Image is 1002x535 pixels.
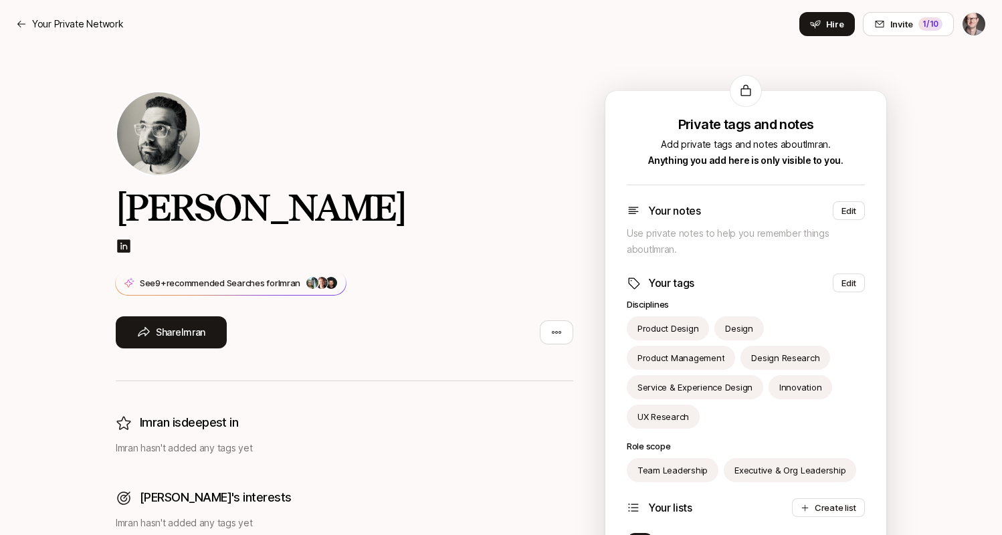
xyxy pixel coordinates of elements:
[799,12,855,36] button: Hire
[116,316,227,348] button: ShareImran
[734,463,845,477] p: Executive & Org Leadership
[627,225,865,257] p: Use private notes to help you remember things about Imran .
[32,16,123,32] p: Your Private Network
[751,351,819,364] p: Design Research
[627,298,865,311] p: Disciplines
[316,277,328,289] img: 8cb3e434_9646_4a7a_9a3b_672daafcbcea.jpg
[648,499,692,516] p: Your lists
[648,154,843,166] span: Anything you add here is only visible to you.
[863,12,954,36] button: Invite1/10
[140,488,292,507] p: [PERSON_NAME]'s interests
[116,515,573,531] p: Imran hasn't added any tags yet
[627,136,865,169] p: Add private tags and notes about Imran .
[306,277,318,289] img: ACg8ocJ0mpdeUvCtCxd4mLeUrIcX20s3LOtP5jtjEZFvCMxUyDc=s160-c
[116,187,573,227] h2: [PERSON_NAME]
[637,463,708,477] p: Team Leadership
[116,440,573,456] p: Imran hasn't added any tags yet
[325,277,337,289] img: 648ba0b8_8208_48fa_ad73_8d6d3752c785.jpg
[140,413,238,432] p: Imran is deepest in
[792,498,865,517] button: Create list
[627,439,865,453] p: Role scope
[116,238,132,254] img: linkedin-logo
[918,17,942,31] div: 1 /10
[140,276,300,290] p: See 9+ recommended Searches
[833,274,865,292] button: Edit
[637,381,753,394] p: Service & Experience Design
[962,12,986,36] button: Matt MacQueen
[890,17,913,31] span: Invite
[725,322,753,335] p: Design
[826,17,844,31] span: Hire
[637,351,724,364] p: Product Management
[833,201,865,220] button: Edit
[637,410,689,423] p: UX Research
[963,13,985,35] img: Matt MacQueen
[648,274,694,292] p: Your tags
[117,92,200,175] img: Imran Sobh
[627,118,865,131] p: Private tags and notes
[779,381,821,394] p: Innovation
[637,322,698,335] p: Product Design
[266,278,300,288] span: for Imran
[115,270,346,296] button: See9+recommended Searches forImran
[648,202,701,219] p: Your notes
